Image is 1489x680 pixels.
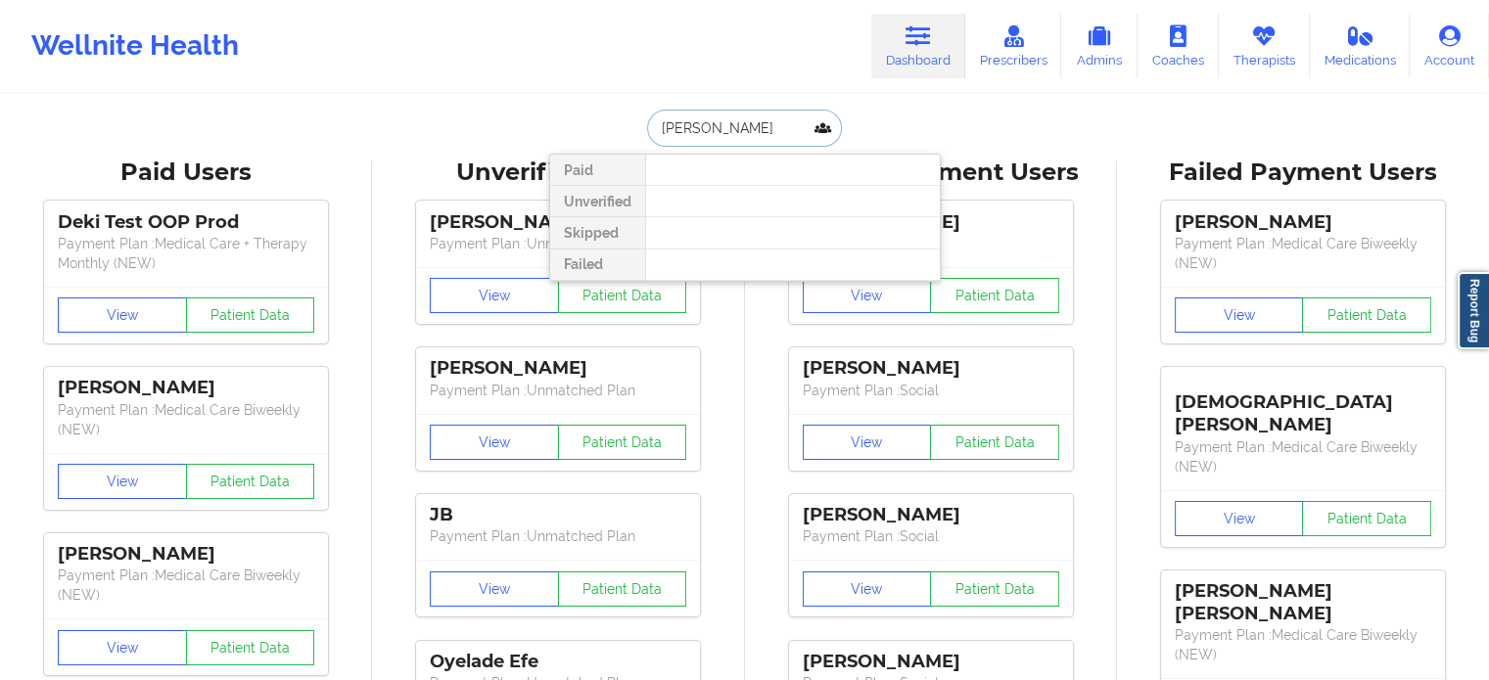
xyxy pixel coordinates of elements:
[58,464,187,499] button: View
[803,504,1059,526] div: [PERSON_NAME]
[186,297,315,333] button: Patient Data
[1175,377,1431,436] div: [DEMOGRAPHIC_DATA][PERSON_NAME]
[430,526,686,546] p: Payment Plan : Unmatched Plan
[58,211,314,234] div: Deki Test OOP Prod
[430,278,559,313] button: View
[930,425,1059,460] button: Patient Data
[430,571,559,607] button: View
[58,377,314,399] div: [PERSON_NAME]
[1410,14,1489,78] a: Account
[930,278,1059,313] button: Patient Data
[1175,437,1431,476] p: Payment Plan : Medical Care Biweekly (NEW)
[558,425,687,460] button: Patient Data
[430,381,686,400] p: Payment Plan : Unmatched Plan
[1061,14,1138,78] a: Admins
[14,158,358,188] div: Paid Users
[803,526,1059,546] p: Payment Plan : Social
[1302,501,1431,536] button: Patient Data
[1175,234,1431,273] p: Payment Plan : Medical Care Biweekly (NEW)
[1175,297,1304,333] button: View
[558,571,687,607] button: Patient Data
[550,217,645,249] div: Skipped
[803,357,1059,380] div: [PERSON_NAME]
[58,543,314,566] div: [PERSON_NAME]
[386,158,730,188] div: Unverified Users
[550,249,645,281] div: Failed
[930,571,1059,607] button: Patient Data
[1131,158,1475,188] div: Failed Payment Users
[1458,272,1489,349] a: Report Bug
[430,211,686,234] div: [PERSON_NAME]
[186,464,315,499] button: Patient Data
[1175,625,1431,664] p: Payment Plan : Medical Care Biweekly (NEW)
[58,297,187,333] button: View
[430,504,686,526] div: JB
[58,630,187,665] button: View
[186,630,315,665] button: Patient Data
[430,234,686,253] p: Payment Plan : Unmatched Plan
[803,381,1059,400] p: Payment Plan : Social
[1175,580,1431,625] div: [PERSON_NAME] [PERSON_NAME]
[1310,14,1411,78] a: Medications
[803,651,1059,673] div: [PERSON_NAME]
[430,425,559,460] button: View
[1175,501,1304,536] button: View
[558,278,687,313] button: Patient Data
[1302,297,1431,333] button: Patient Data
[871,14,965,78] a: Dashboard
[1175,211,1431,234] div: [PERSON_NAME]
[550,186,645,217] div: Unverified
[803,425,932,460] button: View
[803,278,932,313] button: View
[430,357,686,380] div: [PERSON_NAME]
[58,234,314,273] p: Payment Plan : Medical Care + Therapy Monthly (NEW)
[550,155,645,186] div: Paid
[1219,14,1310,78] a: Therapists
[803,571,932,607] button: View
[58,566,314,605] p: Payment Plan : Medical Care Biweekly (NEW)
[1138,14,1219,78] a: Coaches
[965,14,1062,78] a: Prescribers
[430,651,686,673] div: Oyelade Efe
[58,400,314,439] p: Payment Plan : Medical Care Biweekly (NEW)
